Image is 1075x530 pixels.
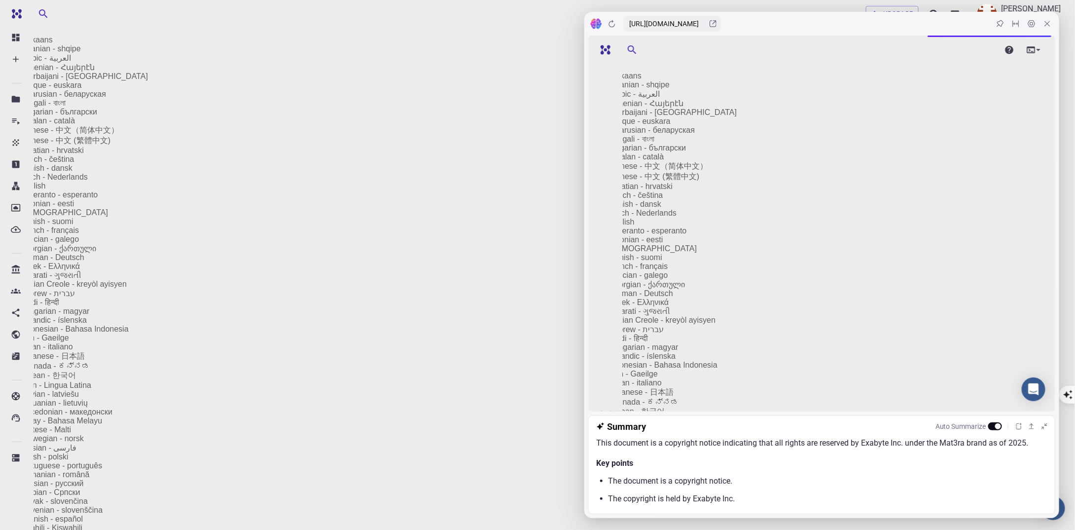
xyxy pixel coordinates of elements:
[20,173,88,181] a: Dutch - Nederlands
[20,108,97,116] a: Bulgarian - български
[20,497,88,505] a: Slovak - slovenčina
[20,352,85,360] a: Japanese - 日本語
[20,280,127,288] a: Haitian Creole - kreyòl ayisyen
[20,289,75,298] a: Hebrew - ‎‫עברית‬‎
[20,408,112,416] a: Macedonian - македонски
[20,217,73,226] a: Finnish - suomi
[20,515,83,523] a: Spanish - español
[1001,3,1061,15] p: [PERSON_NAME]
[20,208,108,217] a: [DEMOGRAPHIC_DATA]
[20,434,84,443] a: Norwegian - norsk
[20,81,81,89] a: Basque - euskara
[20,342,73,351] a: Italian - italiano
[20,36,53,44] a: Afrikaans
[20,72,148,80] a: Azerbaijani - [GEOGRAPHIC_DATA]
[20,506,103,514] a: Slovenian - slovenščina
[20,54,71,62] a: Arabic - ‎‫العربية‬‎
[20,235,79,243] a: Galician - galego
[20,470,89,479] a: Romanian - română
[20,298,59,306] a: Hindi - हिन्दी
[20,226,79,234] a: French - français
[20,164,72,172] a: Danish - dansk
[20,390,79,398] a: Latvian - latviešu
[20,271,81,279] a: Gujarati - ગુજરાતી
[20,136,110,145] a: Chinese - 中文 (繁體中文)
[20,190,98,199] a: Esperanto - esperanto
[20,126,119,134] a: Chinese - 中文（简体中文）
[866,6,919,22] a: Upgrade
[20,461,102,470] a: Portuguese - português
[20,63,95,72] a: Armenian - Հայերէն
[20,334,69,342] a: Irish - Gaeilge
[20,399,88,407] a: Lithuanian - lietuvių
[20,146,84,154] a: Croatian - hrvatski
[20,316,87,324] a: Icelandic - íslenska
[20,325,129,333] a: Indonesian - Bahasa Indonesia
[20,425,71,434] a: Maltese - Malti
[20,44,81,53] a: Albanian - shqipe
[20,155,74,163] a: Czech - čeština
[20,307,89,315] a: Hungarian - magyar
[20,416,102,425] a: Malay - Bahasa Melayu
[20,253,84,262] a: German - Deutsch
[20,90,106,98] a: Belarusian - беларуская
[20,244,96,253] a: Georgian - ქართული
[20,99,66,107] a: Bengali - বাংলা
[20,453,69,461] a: Polish - polski
[20,116,75,125] a: Catalan - català
[433,341,457,365] div: Open Intercom Messenger
[20,262,80,270] a: Greek - Ελληνικά
[20,362,90,370] a: Kannada - ಕನ್ನಡ
[20,444,76,452] a: Persian - ‎‫فارسی‬‎
[977,4,997,24] img: Muhammad Sarfaraz Iqbal
[20,479,83,488] a: Russian - русский
[20,381,91,389] a: Latin - Lingua Latina
[20,488,80,496] a: Serbian - Српски
[20,7,55,16] span: Support
[20,199,74,208] a: Estonian - eesti
[20,371,76,379] a: Korean - 한국어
